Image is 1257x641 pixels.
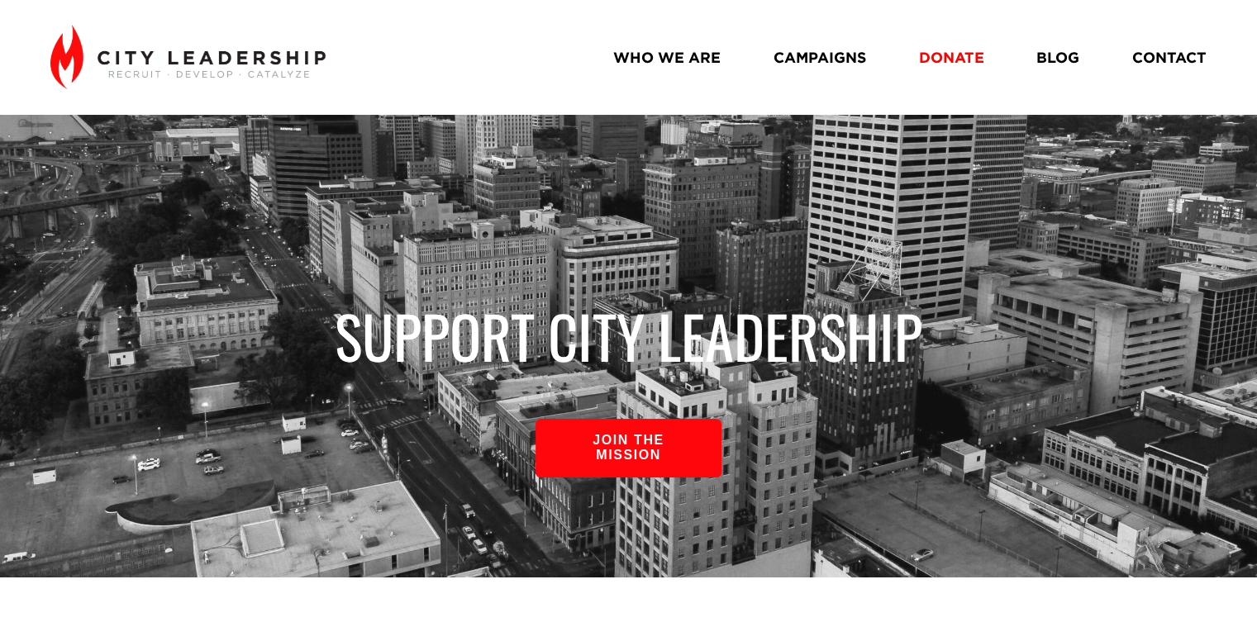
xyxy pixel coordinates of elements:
[1132,43,1207,73] a: CONTACT
[536,419,721,477] a: join the mission
[613,43,721,73] a: WHO WE ARE
[918,43,983,73] a: DONATE
[774,43,866,73] a: CAMPAIGNS
[335,292,922,378] span: Support City Leadership
[1036,43,1079,73] a: BLOG
[50,25,326,89] img: City Leadership - Recruit. Develop. Catalyze.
